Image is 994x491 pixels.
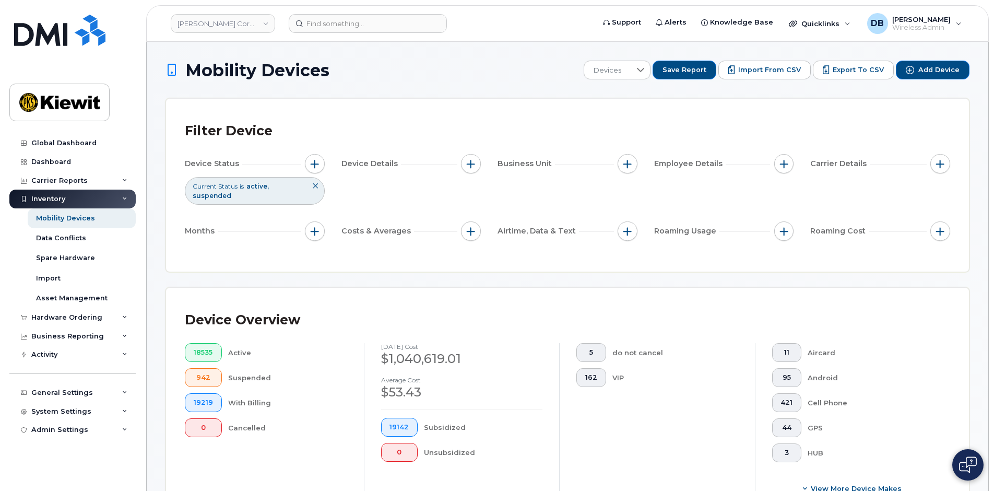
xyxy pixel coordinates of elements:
span: Mobility Devices [185,61,329,79]
span: Devices [584,61,631,80]
div: HUB [808,443,933,462]
span: Device Details [341,158,401,169]
div: $1,040,619.01 [381,350,543,368]
button: 942 [185,368,222,387]
div: VIP [612,368,738,387]
span: is [240,182,244,191]
button: 162 [576,368,606,387]
span: 942 [194,373,213,382]
div: Subsidized [424,418,542,437]
div: Cell Phone [808,393,933,412]
div: Filter Device [185,118,273,145]
div: do not cancel [612,343,738,362]
span: Import from CSV [738,65,801,75]
span: Business Unit [498,158,555,169]
span: 421 [780,399,792,407]
span: 11 [780,348,792,357]
span: Roaming Cost [810,226,869,237]
span: 18535 [194,348,213,357]
span: Roaming Usage [654,226,719,237]
span: 0 [389,448,409,457]
div: Cancelled [228,418,347,437]
span: Costs & Averages [341,226,414,237]
div: Active [228,343,347,362]
div: Unsubsidized [424,443,542,462]
button: 95 [772,368,802,387]
span: Export to CSV [833,65,884,75]
div: Device Overview [185,307,300,334]
div: $53.43 [381,383,543,401]
span: suspended [193,192,231,200]
div: GPS [808,418,933,437]
button: 0 [381,443,418,462]
button: Export to CSV [813,61,894,79]
button: 11 [772,343,802,362]
button: 18535 [185,343,222,362]
h4: Average cost [381,377,543,383]
button: 0 [185,418,222,437]
img: Open chat [959,457,977,473]
button: 44 [772,418,802,437]
span: Current Status [193,182,238,191]
span: Months [185,226,218,237]
button: Import from CSV [718,61,811,79]
button: 421 [772,393,802,412]
span: Employee Details [654,158,726,169]
span: 162 [585,373,597,382]
span: active [246,182,269,190]
button: 5 [576,343,606,362]
button: Add Device [896,61,969,79]
span: Save Report [662,65,706,75]
div: Aircard [808,343,933,362]
div: With Billing [228,393,347,412]
span: Add Device [918,65,960,75]
span: Carrier Details [810,158,870,169]
span: Device Status [185,158,242,169]
button: 19219 [185,393,222,412]
span: 19142 [389,423,409,431]
span: 44 [780,424,792,432]
button: Save Report [653,61,716,79]
span: 19219 [194,399,213,407]
div: Suspended [228,368,347,387]
button: 19142 [381,418,418,437]
button: 3 [772,443,802,462]
span: Airtime, Data & Text [498,226,579,237]
span: 95 [780,373,792,382]
div: Android [808,368,933,387]
span: 0 [194,424,213,432]
span: 5 [585,348,597,357]
h4: [DATE] cost [381,343,543,350]
span: 3 [780,449,792,457]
